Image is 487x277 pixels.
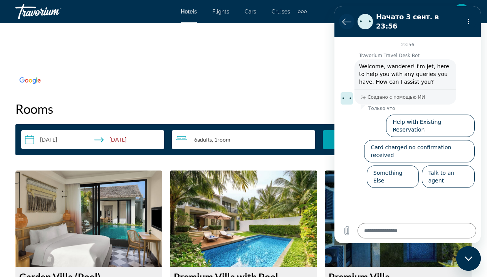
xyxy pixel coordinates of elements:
[15,2,92,22] a: Travorium
[323,130,466,149] button: Check Availability
[181,8,197,15] a: Hotels
[21,130,466,149] div: Search widget
[172,130,315,149] button: Travelers: 6 adults, 0 children
[17,76,43,86] a: Открыть эту область в Google Картах (в новом окне)
[21,130,164,149] button: Check-in date: Nov 2, 2025 Check-out date: Nov 8, 2025
[170,171,317,267] img: 8150f870-7b93-4666-8555-6be7d3affa57.jpeg
[245,8,256,15] a: Cars
[15,171,162,267] img: b79dcbd5-eede-493b-b1d5-c3d65c488ac5.jpeg
[452,3,472,20] button: User Menu
[298,5,307,18] button: Extra navigation items
[325,171,472,267] img: 4380d58c-a1a6-4226-afbf-64b2e30dc450.jpeg
[217,136,230,143] span: Room
[212,8,229,15] a: Flights
[17,76,43,86] img: Google
[334,6,481,243] iframe: Окно обмена сообщениями
[212,137,230,143] span: , 1
[272,8,290,15] a: Cruises
[15,101,472,117] h2: Rooms
[194,137,212,143] span: 6
[456,246,481,271] iframe: Кнопка, открывающая окно обмена сообщениями; идет разговор
[197,136,212,143] span: Adults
